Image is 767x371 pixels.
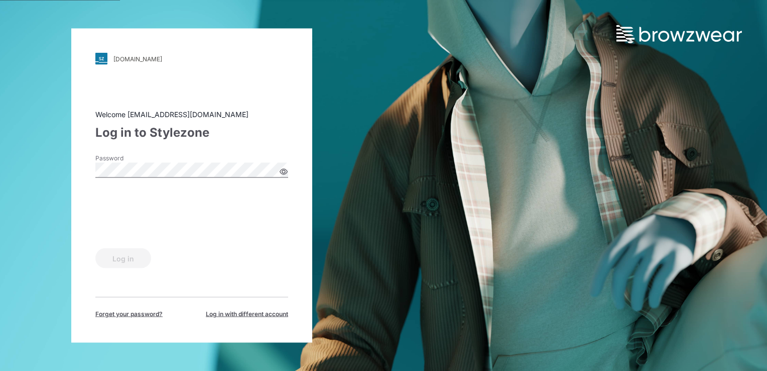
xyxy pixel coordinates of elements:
span: Log in with different account [206,310,288,319]
iframe: reCAPTCHA [95,193,248,232]
div: [DOMAIN_NAME] [113,55,162,62]
span: Forget your password? [95,310,163,319]
img: svg+xml;base64,PHN2ZyB3aWR0aD0iMjgiIGhlaWdodD0iMjgiIHZpZXdCb3g9IjAgMCAyOCAyOCIgZmlsbD0ibm9uZSIgeG... [95,53,107,65]
a: [DOMAIN_NAME] [95,53,288,65]
div: Log in to Stylezone [95,124,288,142]
div: Welcome [EMAIL_ADDRESS][DOMAIN_NAME] [95,109,288,120]
img: browzwear-logo.73288ffb.svg [616,25,742,43]
label: Password [95,154,166,163]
